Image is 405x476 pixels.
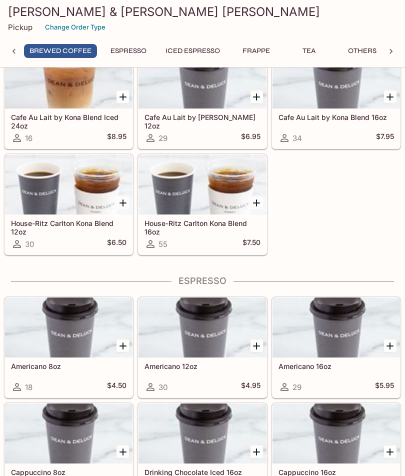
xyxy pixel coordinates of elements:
[384,90,396,103] button: Add Cafe Au Lait by Kona Blend 16oz
[144,362,260,370] h5: Americano 12oz
[272,297,400,357] div: Americano 16oz
[25,382,32,392] span: 18
[278,362,394,370] h5: Americano 16oz
[107,238,126,250] h5: $6.50
[5,403,132,463] div: Cappuccino 8oz
[384,445,396,458] button: Add Cappuccino 16oz
[138,48,266,108] div: Cafe Au Lait by Kona Blend 12oz
[138,154,266,255] a: House-Ritz Carlton Kona Blend 16oz55$7.50
[158,239,167,249] span: 55
[138,403,266,463] div: Drinking Chocolate Iced 16oz
[107,132,126,144] h5: $8.95
[250,196,263,209] button: Add House-Ritz Carlton Kona Blend 16oz
[286,44,331,58] button: Tea
[241,132,260,144] h5: $6.95
[138,297,266,398] a: Americano 12oz30$4.95
[11,362,126,370] h5: Americano 8oz
[11,219,126,235] h5: House-Ritz Carlton Kona Blend 12oz
[8,22,32,32] p: Pickup
[384,339,396,352] button: Add Americano 16oz
[250,90,263,103] button: Add Cafe Au Lait by Kona Blend 12oz
[4,275,401,286] h4: Espresso
[138,297,266,357] div: Americano 12oz
[116,90,129,103] button: Add Cafe Au Lait by Kona Blend Iced 24oz
[242,238,260,250] h5: $7.50
[25,133,32,143] span: 16
[5,154,132,214] div: House-Ritz Carlton Kona Blend 12oz
[11,113,126,129] h5: Cafe Au Lait by Kona Blend Iced 24oz
[24,44,97,58] button: Brewed Coffee
[144,113,260,129] h5: Cafe Au Lait by [PERSON_NAME] 12oz
[4,297,133,398] a: Americano 8oz18$4.50
[116,196,129,209] button: Add House-Ritz Carlton Kona Blend 12oz
[272,48,400,149] a: Cafe Au Lait by Kona Blend 16oz34$7.95
[8,4,397,19] h3: [PERSON_NAME] & [PERSON_NAME] [PERSON_NAME]
[250,339,263,352] button: Add Americano 12oz
[107,381,126,393] h5: $4.50
[292,133,302,143] span: 34
[292,382,301,392] span: 29
[4,154,133,255] a: House-Ritz Carlton Kona Blend 12oz30$6.50
[278,113,394,121] h5: Cafe Au Lait by Kona Blend 16oz
[376,132,394,144] h5: $7.95
[40,19,110,35] button: Change Order Type
[5,48,132,108] div: Cafe Au Lait by Kona Blend Iced 24oz
[25,239,34,249] span: 30
[160,44,225,58] button: Iced Espresso
[272,297,400,398] a: Americano 16oz29$5.95
[4,48,133,149] a: Cafe Au Lait by Kona Blend Iced 24oz16$8.95
[158,382,167,392] span: 30
[105,44,152,58] button: Espresso
[339,44,384,58] button: Others
[272,48,400,108] div: Cafe Au Lait by Kona Blend 16oz
[5,297,132,357] div: Americano 8oz
[138,154,266,214] div: House-Ritz Carlton Kona Blend 16oz
[144,219,260,235] h5: House-Ritz Carlton Kona Blend 16oz
[241,381,260,393] h5: $4.95
[116,445,129,458] button: Add Cappuccino 8oz
[250,445,263,458] button: Add Drinking Chocolate Iced 16oz
[272,403,400,463] div: Cappuccino 16oz
[375,381,394,393] h5: $5.95
[158,133,167,143] span: 29
[138,48,266,149] a: Cafe Au Lait by [PERSON_NAME] 12oz29$6.95
[116,339,129,352] button: Add Americano 8oz
[233,44,278,58] button: Frappe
